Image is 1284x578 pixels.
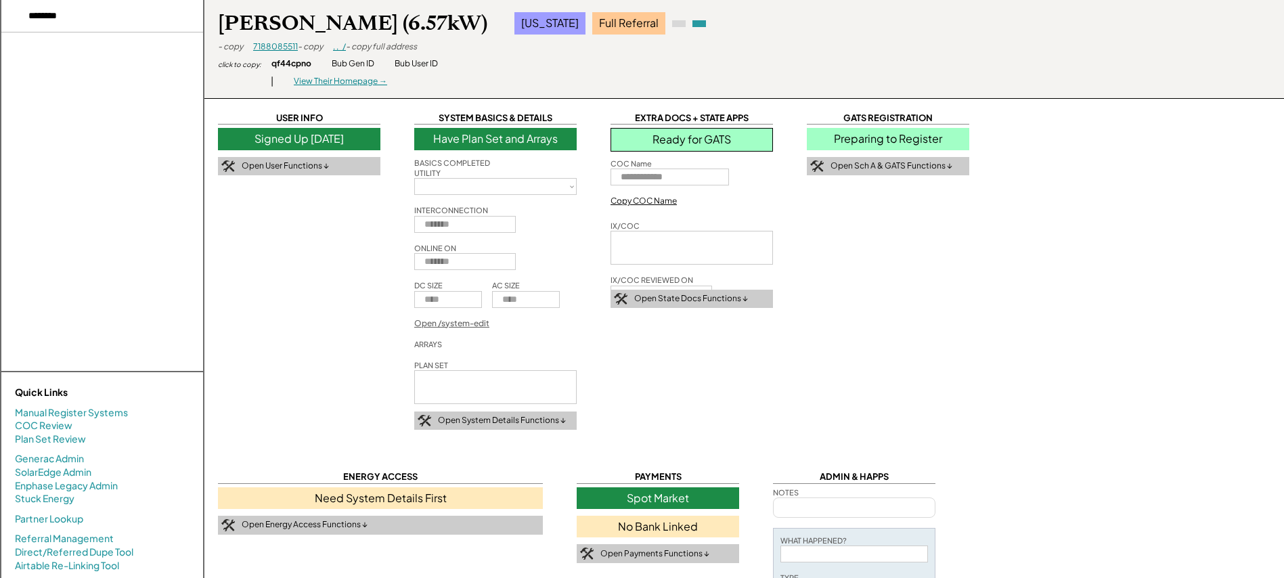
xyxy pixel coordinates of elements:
[773,487,799,497] div: NOTES
[218,10,487,37] div: [PERSON_NAME] (6.57kW)
[15,432,86,446] a: Plan Set Review
[346,41,417,53] div: - copy full address
[577,487,739,509] div: Spot Market
[218,41,243,53] div: - copy
[298,41,323,53] div: - copy
[611,158,652,169] div: COC Name
[395,58,438,70] div: Bub User ID
[592,12,665,34] div: Full Referral
[580,548,594,560] img: tool-icon.png
[271,74,273,88] div: |
[218,60,261,69] div: click to copy:
[577,516,739,537] div: No Bank Linked
[15,419,72,432] a: COC Review
[15,559,119,573] a: Airtable Re-Linking Tool
[614,293,627,305] img: tool-icon.png
[218,112,380,125] div: USER INFO
[218,470,543,483] div: ENERGY ACCESS
[611,196,677,207] div: Copy COC Name
[514,12,585,34] div: [US_STATE]
[611,275,693,285] div: IX/COC REVIEWED ON
[15,452,84,466] a: Generac Admin
[15,406,128,420] a: Manual Register Systems
[577,470,739,483] div: PAYMENTS
[414,158,490,168] div: BASICS COMPLETED
[15,532,114,546] a: Referral Management
[414,128,577,150] div: Have Plan Set and Arrays
[810,160,824,173] img: tool-icon.png
[414,360,448,370] div: PLAN SET
[15,546,133,559] a: Direct/Referred Dupe Tool
[831,160,952,172] div: Open Sch A & GATS Functions ↓
[611,112,773,125] div: EXTRA DOCS + STATE APPS
[15,512,83,526] a: Partner Lookup
[15,479,118,493] a: Enphase Legacy Admin
[780,535,847,546] div: WHAT HAPPENED?
[242,519,368,531] div: Open Energy Access Functions ↓
[418,415,431,427] img: tool-icon.png
[414,205,488,215] div: INTERCONNECTION
[253,41,298,51] a: 7188085511
[414,112,577,125] div: SYSTEM BASICS & DETAILS
[773,470,935,483] div: ADMIN & HAPPS
[15,466,91,479] a: SolarEdge Admin
[242,160,329,172] div: Open User Functions ↓
[807,112,969,125] div: GATS REGISTRATION
[414,243,456,253] div: ONLINE ON
[218,128,380,150] div: Signed Up [DATE]
[332,58,374,70] div: Bub Gen ID
[414,339,442,349] div: ARRAYS
[221,160,235,173] img: tool-icon.png
[221,519,235,531] img: tool-icon.png
[414,318,489,330] div: Open /system-edit
[634,293,748,305] div: Open State Docs Functions ↓
[438,415,566,426] div: Open System Details Functions ↓
[611,221,640,231] div: IX/COC
[611,128,773,151] div: Ready for GATS
[414,280,443,290] div: DC SIZE
[333,41,346,51] a: , , /
[492,280,520,290] div: AC SIZE
[414,168,441,178] div: UTILITY
[15,492,74,506] a: Stuck Energy
[15,386,150,399] div: Quick Links
[807,128,969,150] div: Preparing to Register
[271,58,311,70] div: qf44cpno
[218,487,543,509] div: Need System Details First
[294,76,387,87] div: View Their Homepage →
[600,548,709,560] div: Open Payments Functions ↓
